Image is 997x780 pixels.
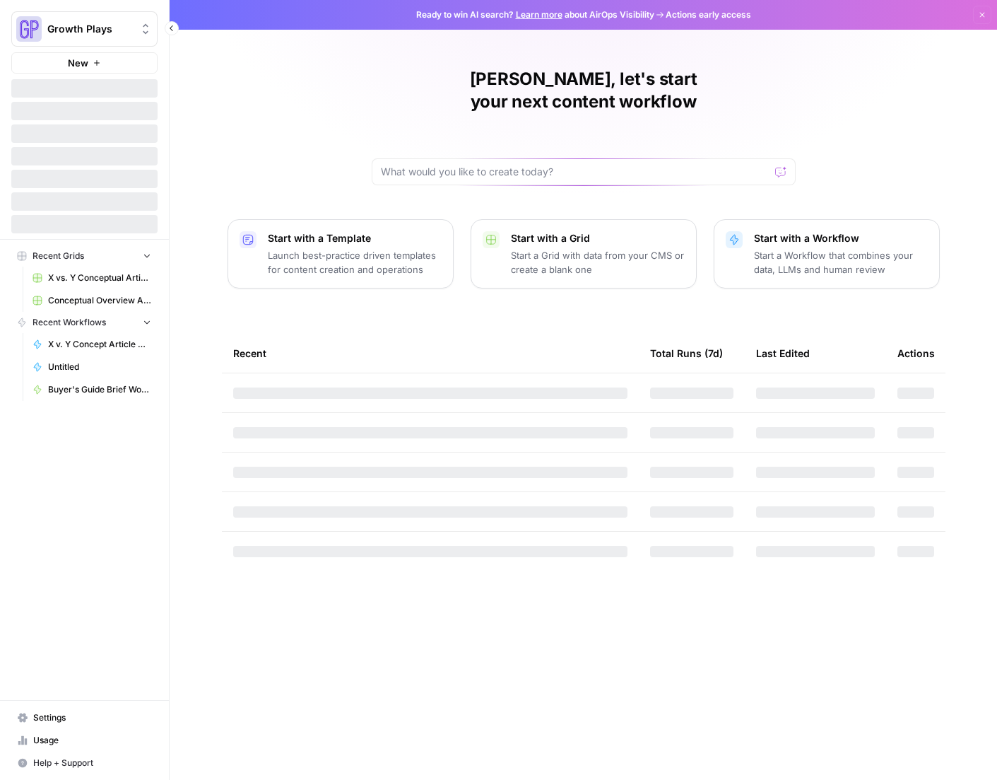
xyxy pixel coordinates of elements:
span: New [68,56,88,70]
div: Recent [233,334,627,373]
span: Actions early access [666,8,751,21]
span: Conceptual Overview Article Grid [48,294,151,307]
button: Start with a TemplateLaunch best-practice driven templates for content creation and operations [228,219,454,289]
input: What would you like to create today? [381,165,769,179]
a: Settings [11,706,158,729]
p: Start a Workflow that combines your data, LLMs and human review [754,248,928,277]
a: X vs. Y Conceptual Articles [26,267,158,289]
span: Recent Grids [33,250,84,262]
p: Start with a Template [268,231,442,245]
span: Settings [33,711,151,724]
span: Recent Workflows [33,316,106,329]
div: Actions [897,334,935,373]
a: X v. Y Concept Article Generator [26,333,158,356]
span: Ready to win AI search? about AirOps Visibility [416,8,654,21]
button: Help + Support [11,752,158,774]
p: Launch best-practice driven templates for content creation and operations [268,248,442,277]
a: Untitled [26,356,158,378]
p: Start with a Grid [511,231,685,245]
div: Last Edited [756,334,810,373]
span: Untitled [48,361,151,373]
h1: [PERSON_NAME], let's start your next content workflow [372,68,796,113]
span: Help + Support [33,757,151,769]
span: X v. Y Concept Article Generator [48,338,151,351]
button: Start with a GridStart a Grid with data from your CMS or create a blank one [471,219,697,289]
a: Learn more [516,9,562,20]
button: Recent Grids [11,245,158,267]
div: Total Runs (7d) [650,334,723,373]
span: Buyer's Guide Brief Workflow [48,383,151,396]
a: Conceptual Overview Article Grid [26,289,158,312]
p: Start a Grid with data from your CMS or create a blank one [511,248,685,277]
button: Workspace: Growth Plays [11,11,158,47]
button: Recent Workflows [11,312,158,333]
a: Usage [11,729,158,752]
a: Buyer's Guide Brief Workflow [26,378,158,401]
img: Growth Plays Logo [16,16,42,42]
button: Start with a WorkflowStart a Workflow that combines your data, LLMs and human review [714,219,940,289]
span: Growth Plays [47,22,133,36]
span: X vs. Y Conceptual Articles [48,272,151,284]
button: New [11,52,158,74]
span: Usage [33,734,151,747]
p: Start with a Workflow [754,231,928,245]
